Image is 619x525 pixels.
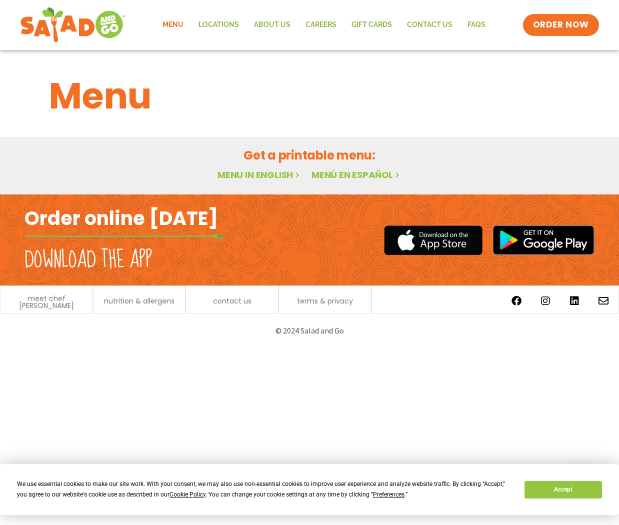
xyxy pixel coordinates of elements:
[311,168,401,181] a: Menú en español
[104,297,174,304] a: nutrition & allergens
[217,168,301,181] a: Menu in English
[49,69,570,123] h1: Menu
[246,13,298,36] a: About Us
[384,224,482,256] img: appstore
[24,246,152,274] h2: Download the app
[24,233,224,239] img: fork
[524,481,601,498] button: Accept
[460,13,493,36] a: FAQs
[29,324,589,337] p: © 2024 Salad and Go
[533,19,589,31] span: ORDER NOW
[297,297,353,304] a: terms & privacy
[20,5,125,45] img: new-SAG-logo-768×292
[191,13,246,36] a: Locations
[155,13,191,36] a: Menu
[5,295,87,309] a: meet chef [PERSON_NAME]
[213,297,251,304] a: contact us
[24,206,218,230] h2: Order online [DATE]
[49,146,570,164] h2: Get a printable menu:
[17,479,512,500] div: We use essential cookies to make our site work. With your consent, we may also use non-essential ...
[492,225,594,255] img: google_play
[373,491,404,498] span: Preferences
[169,491,205,498] span: Cookie Policy
[298,13,344,36] a: Careers
[155,13,493,36] nav: Menu
[344,13,399,36] a: GIFT CARDS
[523,14,599,36] a: ORDER NOW
[399,13,460,36] a: Contact Us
